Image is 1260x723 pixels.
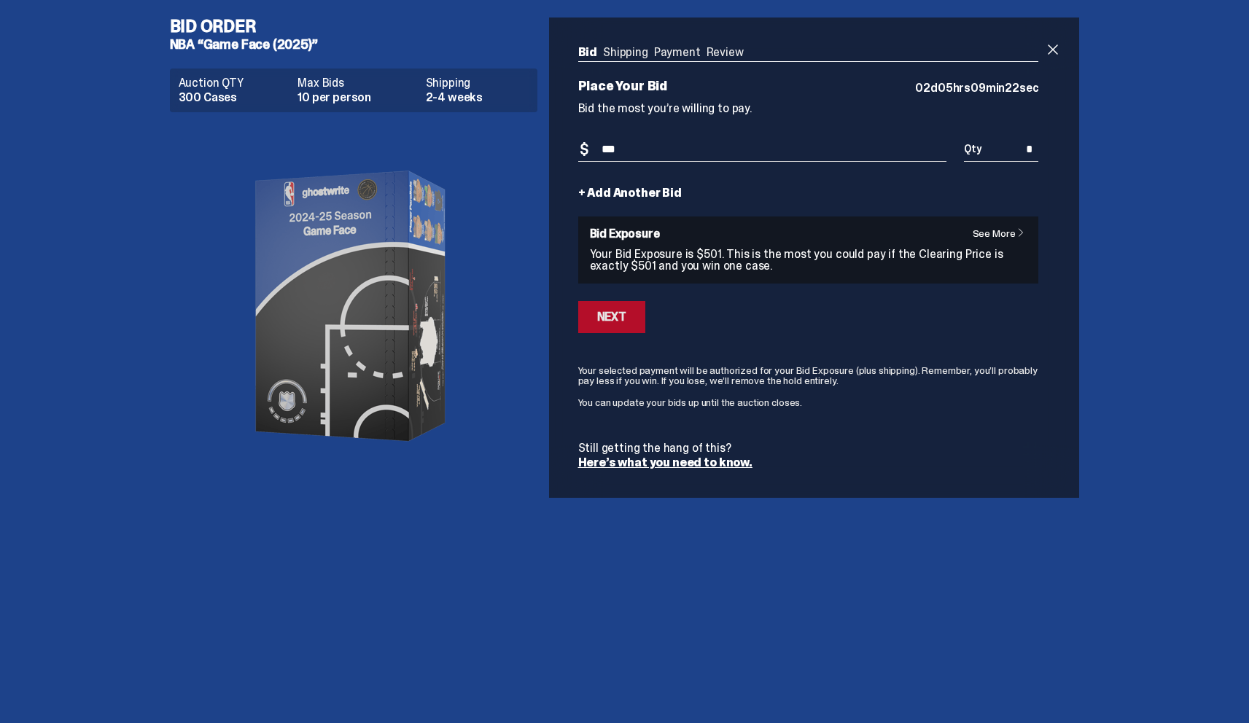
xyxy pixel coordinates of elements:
dt: Auction QTY [179,77,289,89]
p: d hrs min sec [915,82,1038,94]
span: $ [580,142,588,157]
a: Bid [578,44,598,60]
span: 02 [915,80,930,95]
dd: 300 Cases [179,92,289,103]
p: Your Bid Exposure is $501. This is the most you could pay if the Clearing Price is exactly $501 a... [590,249,1027,272]
p: You can update your bids up until the auction closes. [578,397,1039,407]
dd: 2-4 weeks [426,92,529,103]
button: Next [578,301,645,333]
h4: Bid Order [170,17,549,35]
span: 22 [1005,80,1019,95]
p: Still getting the hang of this? [578,442,1039,454]
dt: Shipping [426,77,529,89]
dd: 10 per person [297,92,416,103]
a: + Add Another Bid [578,187,682,199]
span: 09 [971,80,986,95]
span: 05 [938,80,953,95]
a: Here’s what you need to know. [578,455,752,470]
h6: Bid Exposure [590,228,1027,240]
div: Next [597,311,626,323]
p: Your selected payment will be authorized for your Bid Exposure (plus shipping). Remember, you’ll ... [578,365,1039,386]
span: Qty [964,144,981,154]
img: product image [208,124,499,488]
p: Place Your Bid [578,79,916,93]
h5: NBA “Game Face (2025)” [170,38,549,51]
dt: Max Bids [297,77,416,89]
p: Bid the most you’re willing to pay. [578,103,1039,114]
a: See More [973,228,1033,238]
